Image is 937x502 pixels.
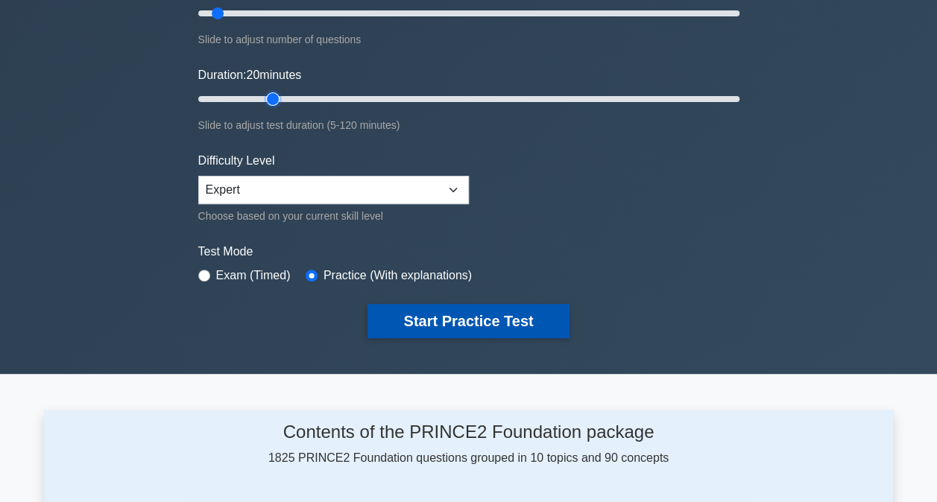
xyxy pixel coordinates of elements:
[198,31,739,48] div: Slide to adjust number of questions
[168,422,769,467] div: 1825 PRINCE2 Foundation questions grouped in 10 topics and 90 concepts
[198,152,275,170] label: Difficulty Level
[198,243,739,261] label: Test Mode
[198,66,302,84] label: Duration: minutes
[198,116,739,134] div: Slide to adjust test duration (5-120 minutes)
[246,69,259,81] span: 20
[324,267,472,285] label: Practice (With explanations)
[216,267,291,285] label: Exam (Timed)
[367,304,569,338] button: Start Practice Test
[168,422,769,443] h4: Contents of the PRINCE2 Foundation package
[198,207,469,225] div: Choose based on your current skill level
